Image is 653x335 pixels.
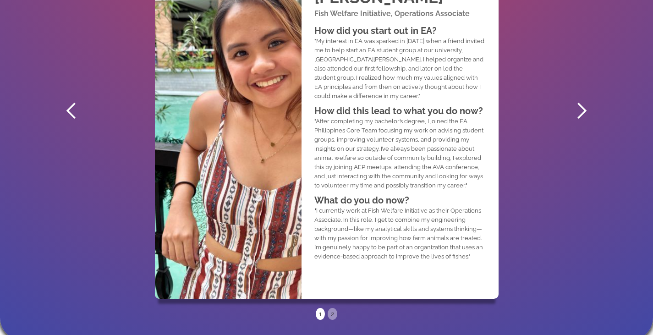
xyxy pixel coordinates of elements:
h1: Fish Welfare Initiative, Operations Associate [314,7,484,21]
h1: How did you start out in EA? [314,25,484,37]
p: I currently work at Fish Welfare Initiative as their Operations Associate. In this role, I get to... [314,206,484,261]
h1: What do you do now? [314,195,484,206]
p: "After completing my bachelor’s degree, I joined the EA Philippines Core Team focusing my work on... [314,117,484,190]
em: " [314,207,316,214]
div: Show slide 2 of 2 [328,308,337,320]
p: "My interest in EA was sparked in [DATE] when a friend invited me to help start an EA student gro... [314,37,484,101]
div: Show slide 1 of 2 [316,308,325,320]
h1: How did this lead to what you do now? [314,105,484,117]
